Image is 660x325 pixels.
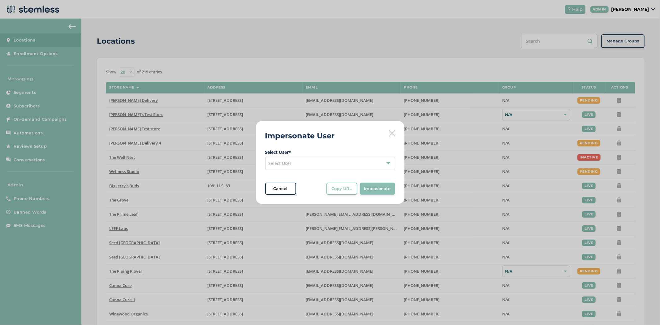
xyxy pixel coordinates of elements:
iframe: Chat Widget [629,295,660,325]
button: Impersonate [360,183,395,195]
span: Copy URL [332,186,352,192]
h2: Impersonate User [265,130,335,141]
span: Impersonate [364,186,391,192]
label: Select User [265,149,395,155]
span: Select User [269,160,292,166]
span: Cancel [274,186,288,192]
button: Copy URL [326,183,357,195]
button: Cancel [265,183,296,195]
